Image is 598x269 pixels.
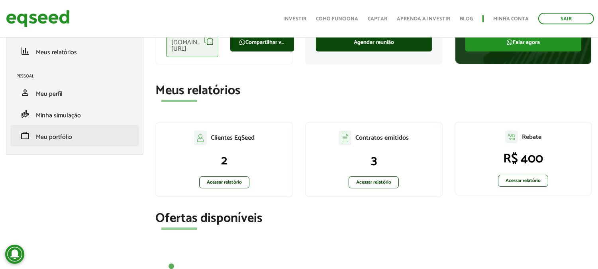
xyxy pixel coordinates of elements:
span: person [20,88,30,97]
a: Como funciona [316,16,358,22]
div: [DOMAIN_NAME][URL] [166,34,218,57]
h2: Meus relatórios [155,84,592,98]
a: Falar agora [465,34,581,51]
p: Clientes EqSeed [211,134,255,142]
a: personMeu perfil [16,88,133,97]
h2: Pessoal [16,74,139,79]
p: Contratos emitidos [355,134,409,142]
p: Rebate [522,133,541,141]
img: FaWhatsapp.svg [239,39,245,45]
a: Investir [283,16,306,22]
a: Acessar relatório [349,176,399,188]
a: workMeu portfólio [16,131,133,140]
a: Minha conta [493,16,529,22]
span: Meus relatórios [36,47,77,58]
h2: Ofertas disponíveis [155,212,592,225]
p: 3 [314,153,434,168]
a: finance_modeMinha simulação [16,109,133,119]
img: EqSeed [6,8,70,29]
li: Meus relatórios [10,40,139,62]
span: Meu portfólio [36,132,72,142]
img: agent-relatorio.svg [505,131,518,143]
p: R$ 400 [463,151,583,166]
span: work [20,131,30,140]
a: Agendar reunião [316,34,432,51]
a: Blog [460,16,473,22]
a: Sair [538,13,594,24]
span: finance_mode [20,109,30,119]
a: Captar [368,16,387,22]
a: Compartilhar via WhatsApp [230,34,294,51]
span: Meu perfil [36,89,63,99]
span: finance [20,46,30,56]
li: Meu portfólio [10,125,139,146]
img: agent-contratos.svg [339,131,351,145]
img: agent-clientes.svg [194,131,207,145]
a: Aprenda a investir [397,16,450,22]
li: Minha simulação [10,103,139,125]
a: Acessar relatório [199,176,249,188]
p: 2 [164,153,284,168]
a: financeMeus relatórios [16,46,133,56]
img: FaWhatsapp.svg [506,39,513,45]
span: Minha simulação [36,110,81,121]
li: Meu perfil [10,82,139,103]
a: Acessar relatório [498,175,548,187]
